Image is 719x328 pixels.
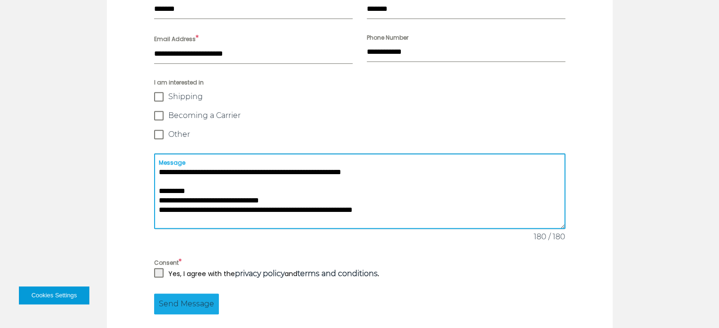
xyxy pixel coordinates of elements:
[159,298,214,310] span: Send Message
[154,78,565,87] span: I am interested in
[297,269,378,278] a: terms and conditions
[19,286,89,304] button: Cookies Settings
[154,92,565,101] label: Shipping
[297,269,379,278] strong: .
[154,130,565,139] label: Other
[235,269,285,278] a: privacy policy
[154,257,565,268] label: Consent
[168,92,203,101] span: Shipping
[168,268,379,279] p: Yes, I agree with the and
[168,130,190,139] span: Other
[154,111,565,120] label: Becoming a Carrier
[168,111,241,120] span: Becoming a Carrier
[154,294,219,314] button: Send Message
[534,231,565,243] span: 180 / 180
